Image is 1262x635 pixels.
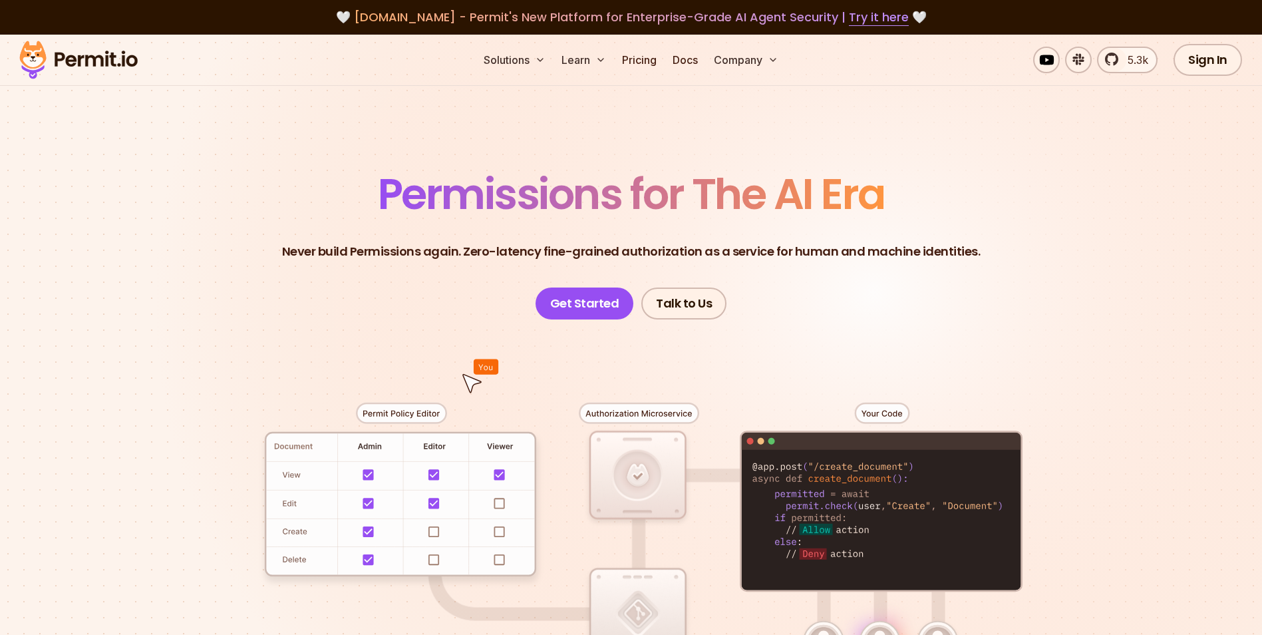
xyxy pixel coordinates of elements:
button: Learn [556,47,611,73]
span: [DOMAIN_NAME] - Permit's New Platform for Enterprise-Grade AI Agent Security | [354,9,909,25]
a: Get Started [536,288,634,319]
span: Permissions for The AI Era [378,164,885,224]
button: Company [709,47,784,73]
a: Talk to Us [641,288,726,319]
div: 🤍 🤍 [32,8,1230,27]
a: Sign In [1174,44,1242,76]
a: Pricing [617,47,662,73]
p: Never build Permissions again. Zero-latency fine-grained authorization as a service for human and... [282,242,981,261]
a: Docs [667,47,703,73]
a: Try it here [849,9,909,26]
span: 5.3k [1120,52,1148,68]
a: 5.3k [1097,47,1158,73]
button: Solutions [478,47,551,73]
img: Permit logo [13,37,144,83]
